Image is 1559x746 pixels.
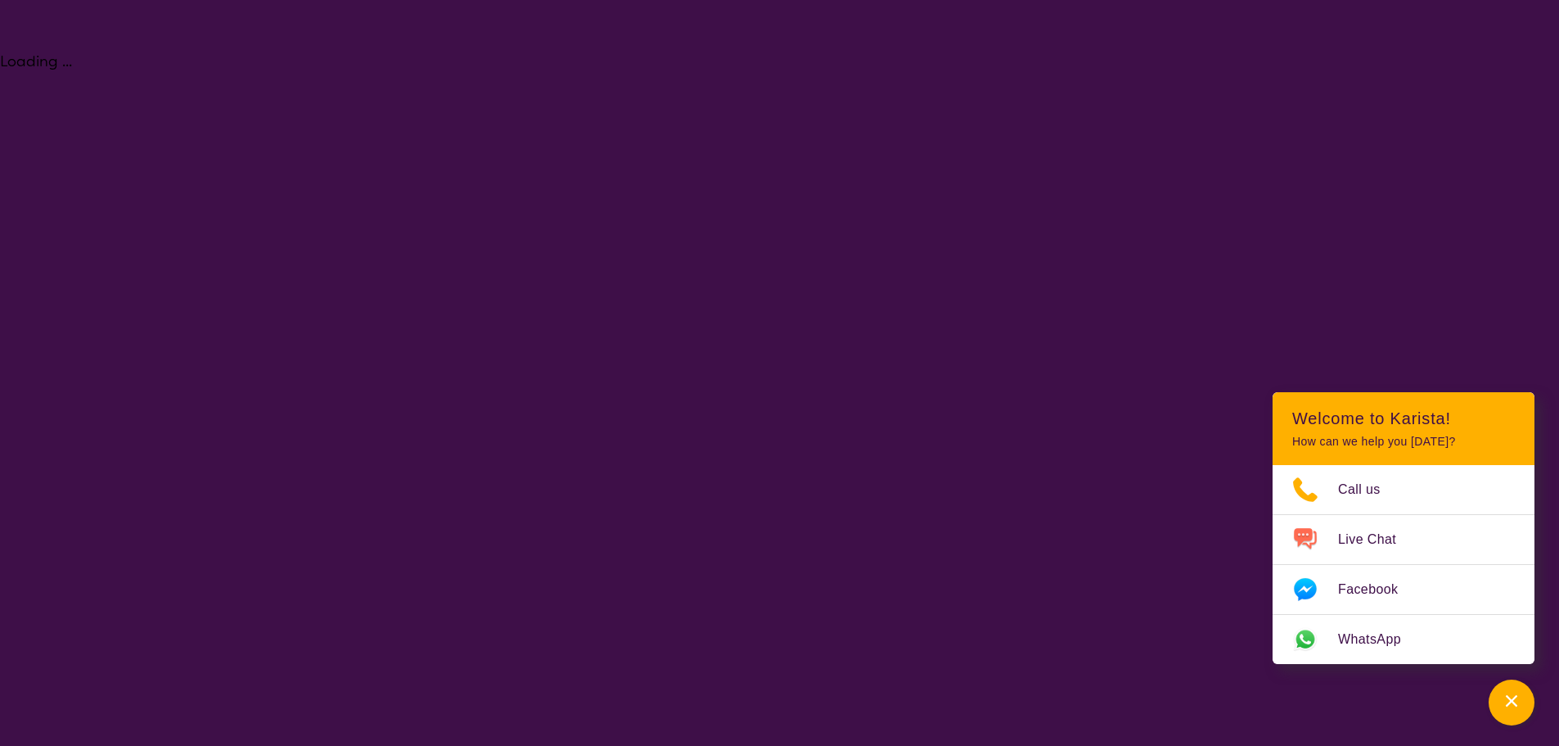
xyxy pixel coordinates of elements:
div: Channel Menu [1273,392,1534,664]
a: Web link opens in a new tab. [1273,615,1534,664]
span: Facebook [1338,577,1417,602]
span: Live Chat [1338,527,1416,552]
span: Call us [1338,477,1400,502]
button: Channel Menu [1489,680,1534,726]
span: WhatsApp [1338,627,1421,652]
ul: Choose channel [1273,465,1534,664]
p: How can we help you [DATE]? [1292,435,1515,449]
h2: Welcome to Karista! [1292,409,1515,428]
